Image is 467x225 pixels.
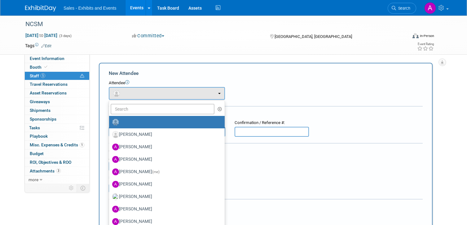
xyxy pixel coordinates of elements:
div: Confirmation / Reference #: [235,120,309,126]
div: Attendee [109,80,423,86]
a: Shipments [25,106,89,115]
td: Personalize Event Tab Strip [66,184,77,192]
a: more [25,176,89,184]
label: [PERSON_NAME] [112,167,218,177]
span: 1 [80,143,84,147]
div: New Attendee [109,70,423,77]
img: A.jpg [112,168,119,175]
img: Unassigned-User-Icon.png [112,119,119,126]
label: [PERSON_NAME] [112,154,218,164]
span: [DATE] [DATE] [25,33,58,38]
div: Misc. Attachments & Notes [109,204,423,210]
div: Cost: [109,148,423,154]
span: Budget [30,151,44,156]
div: NCSM [23,19,399,30]
a: Sponsorships [25,115,89,123]
a: Asset Reservations [25,89,89,97]
input: Search [111,104,214,114]
span: Giveaways [30,99,50,104]
a: Travel Reservations [25,80,89,89]
img: Associate-Profile-5.png [112,131,119,138]
div: Event Format [374,32,434,42]
a: Tasks [25,124,89,132]
a: Staff5 [25,72,89,80]
a: Misc. Expenses & Credits1 [25,141,89,149]
label: [PERSON_NAME] [112,142,218,152]
a: Booth [25,63,89,71]
span: Sales - Exhibits and Events [64,6,116,11]
a: ROI, Objectives & ROO [25,158,89,167]
a: Attachments3 [25,167,89,175]
span: more [29,177,38,182]
span: Attachments [30,168,61,173]
a: Event Information [25,54,89,63]
span: 5 [41,73,45,78]
div: Registration / Ticket Info (optional) [109,111,423,117]
div: In-Person [420,34,434,38]
td: Tags [25,43,51,49]
label: [PERSON_NAME] [112,130,218,140]
td: Toggle Event Tabs [77,184,90,192]
img: A.jpg [112,156,119,163]
span: Shipments [30,108,51,113]
img: A.jpg [112,206,119,213]
span: 3 [56,168,61,173]
span: Potential Scheduling Conflict -- at least one attendee is tagged in another overlapping event. [80,73,84,79]
span: Travel Reservations [30,82,68,87]
img: Format-Inperson.png [412,33,419,38]
span: Event Information [30,56,64,61]
span: Misc. Expenses & Credits [30,142,84,147]
label: [PERSON_NAME] [112,179,218,189]
span: Playbook [30,134,48,139]
span: to [38,33,44,38]
i: Booth reservation complete [44,65,47,69]
img: A.jpg [112,144,119,150]
img: ExhibitDay [25,5,56,11]
a: Budget [25,149,89,158]
body: Rich Text Area. Press ALT-0 for help. [3,2,305,9]
a: Search [388,3,416,14]
span: Tasks [29,125,40,130]
label: [PERSON_NAME] [112,192,218,202]
a: Playbook [25,132,89,140]
span: [GEOGRAPHIC_DATA], [GEOGRAPHIC_DATA] [275,34,352,39]
span: Asset Reservations [30,90,67,95]
span: Sponsorships [30,117,56,122]
a: Edit [41,44,51,48]
span: Search [396,6,410,11]
span: Booth [30,65,49,70]
span: ROI, Objectives & ROO [30,160,71,165]
img: A.jpg [112,181,119,188]
span: (3 days) [59,34,72,38]
button: Committed [130,33,167,39]
span: (me) [152,170,160,174]
div: Event Rating [417,43,434,46]
label: [PERSON_NAME] [112,204,218,214]
img: A.jpg [112,218,119,225]
img: Alexandra Horne [424,2,436,14]
span: Staff [30,73,45,78]
a: Giveaways [25,98,89,106]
